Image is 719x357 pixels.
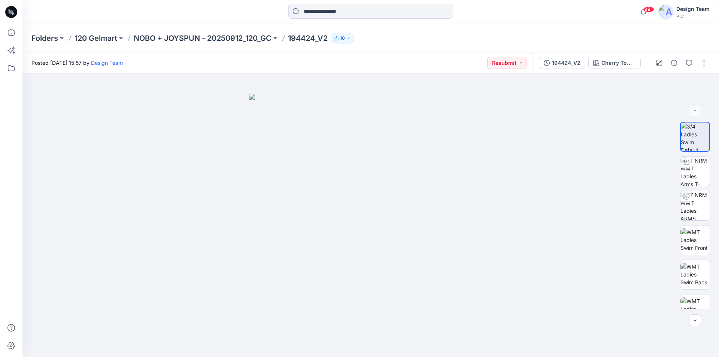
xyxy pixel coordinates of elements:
span: Posted [DATE] 15:57 by [31,59,123,67]
a: Design Team [91,60,123,66]
a: 120 Gelmart [75,33,117,43]
img: TT NRM WMT Ladies ARMS DOWN [680,191,710,220]
p: 194424_V2 [288,33,328,43]
img: 3/4 Ladies Swim Default [681,122,709,151]
div: PIC [676,13,710,19]
img: WMT Ladies Swim Left [680,297,710,321]
button: 10 [331,33,354,43]
button: Cherry Tomato [588,57,641,69]
div: 194424_V2 [552,59,580,67]
button: Details [668,57,680,69]
button: 194424_V2 [539,57,585,69]
div: Design Team [676,4,710,13]
p: 10 [340,34,345,42]
img: WMT Ladies Swim Front [680,228,710,252]
a: Folders [31,33,58,43]
img: WMT Ladies Swim Back [680,263,710,286]
div: Cherry Tomato [601,59,636,67]
img: TT NRM WMT Ladies Arms T-POSE [680,157,710,186]
img: avatar [658,4,673,19]
a: NOBO + JOYSPUN - 20250912_120_GC [134,33,271,43]
span: 99+ [643,6,654,12]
